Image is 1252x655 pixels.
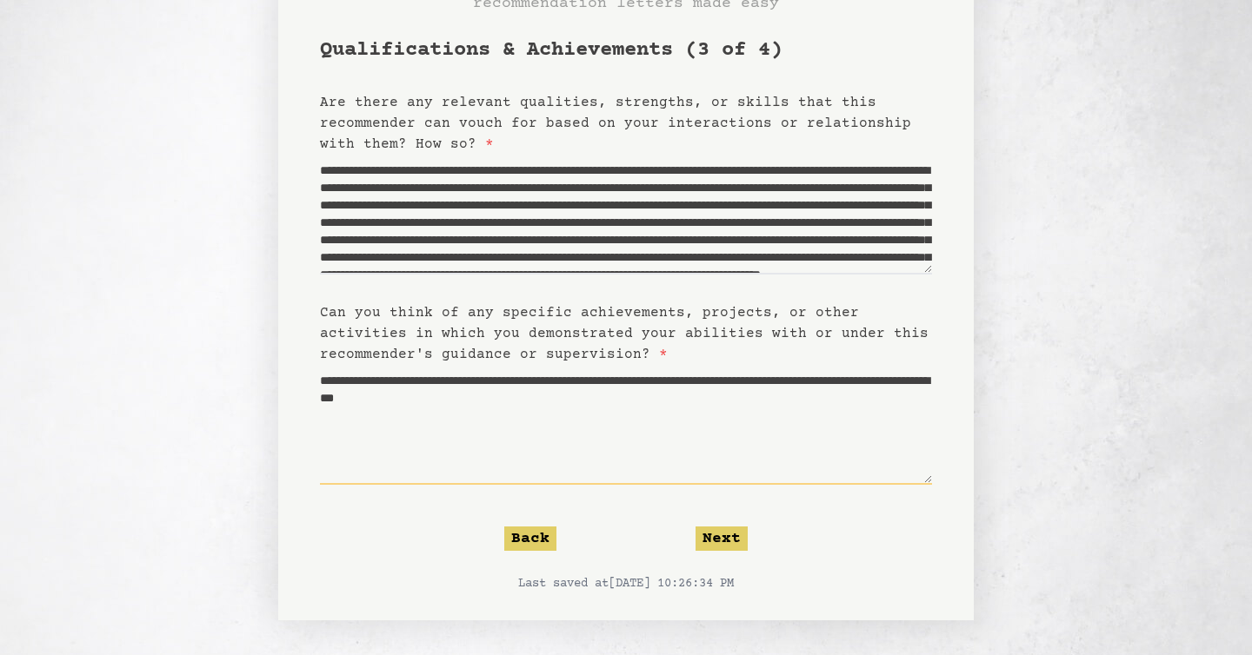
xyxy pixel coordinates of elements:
[320,95,911,152] label: Are there any relevant qualities, strengths, or skills that this recommender can vouch for based ...
[320,575,932,592] p: Last saved at [DATE] 10:26:34 PM
[320,36,932,64] h1: Qualifications & Achievements (3 of 4)
[504,526,556,551] button: Back
[320,305,929,362] label: Can you think of any specific achievements, projects, or other activities in which you demonstrat...
[696,526,748,551] button: Next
